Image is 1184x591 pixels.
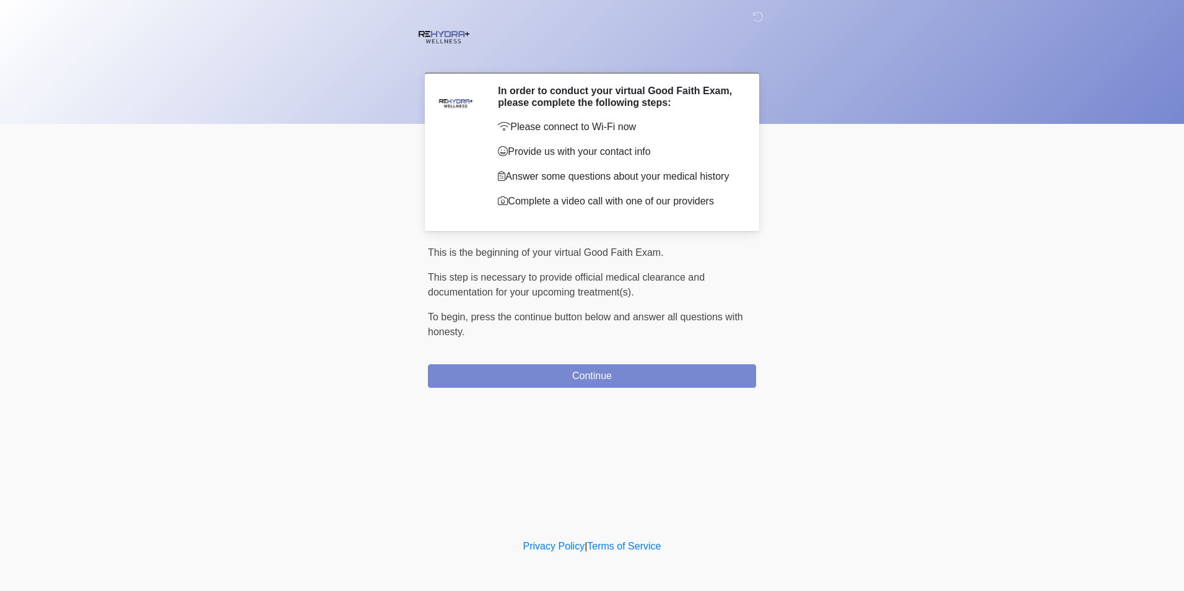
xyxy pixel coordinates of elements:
a: Terms of Service [587,541,661,551]
button: Continue [428,364,756,388]
p: Answer some questions about your medical history [498,169,738,184]
p: Provide us with your contact info [498,144,738,159]
img: Agent Avatar [437,85,474,122]
p: Please connect to Wi-Fi now [498,120,738,134]
h2: In order to conduct your virtual Good Faith Exam, please complete the following steps: [498,85,738,108]
a: Privacy Policy [523,541,585,551]
span: This is the beginning of your virtual Good Faith Exam. [428,247,664,258]
span: To begin, ﻿﻿﻿﻿﻿﻿press the continue button below and answer all questions with honesty. [428,312,743,337]
p: Complete a video call with one of our providers [498,194,738,209]
img: REHYDRA+ Wellness Logo [416,9,472,66]
a: | [585,541,587,551]
span: This step is necessary to provide official medical clearance and documentation for your upcoming ... [428,272,705,297]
